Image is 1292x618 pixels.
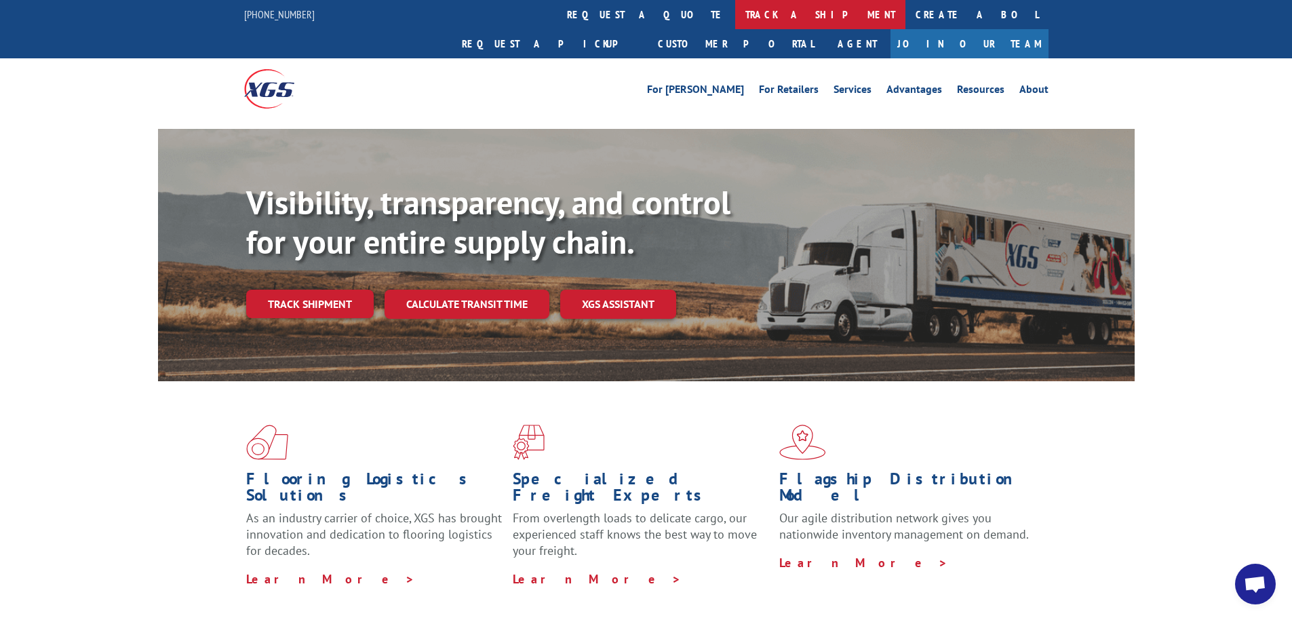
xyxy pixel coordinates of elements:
a: Learn More > [246,571,415,587]
a: Agent [824,29,890,58]
a: About [1019,84,1049,99]
a: Request a pickup [452,29,648,58]
a: Learn More > [779,555,948,571]
img: xgs-icon-flagship-distribution-model-red [779,425,826,460]
a: Learn More > [513,571,682,587]
a: Calculate transit time [385,290,549,319]
a: For [PERSON_NAME] [647,84,744,99]
h1: Specialized Freight Experts [513,471,769,510]
span: As an industry carrier of choice, XGS has brought innovation and dedication to flooring logistics... [246,510,502,558]
img: xgs-icon-total-supply-chain-intelligence-red [246,425,288,460]
span: Our agile distribution network gives you nationwide inventory management on demand. [779,510,1029,542]
a: Customer Portal [648,29,824,58]
a: Resources [957,84,1004,99]
a: XGS ASSISTANT [560,290,676,319]
b: Visibility, transparency, and control for your entire supply chain. [246,181,730,263]
div: Open chat [1235,564,1276,604]
a: For Retailers [759,84,819,99]
p: From overlength loads to delicate cargo, our experienced staff knows the best way to move your fr... [513,510,769,571]
a: Join Our Team [890,29,1049,58]
a: Advantages [886,84,942,99]
h1: Flooring Logistics Solutions [246,471,503,510]
a: [PHONE_NUMBER] [244,7,315,21]
img: xgs-icon-focused-on-flooring-red [513,425,545,460]
h1: Flagship Distribution Model [779,471,1036,510]
a: Track shipment [246,290,374,318]
a: Services [834,84,872,99]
